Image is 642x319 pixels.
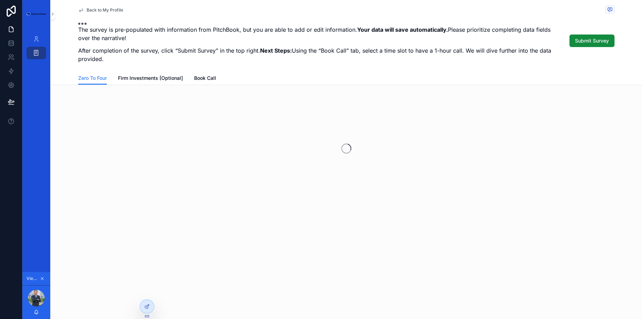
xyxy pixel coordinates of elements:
a: Firm Investments [Optional] [118,72,183,86]
p: The survey is pre-populated with information from PitchBook, but you are able to add or edit info... [78,25,562,42]
button: Submit Survey [569,35,614,47]
span: Submit Survey [575,37,609,44]
span: Firm Investments [Optional] [118,75,183,82]
a: Zero To Four [78,72,107,85]
img: App logo [27,12,46,16]
strong: Next Steps: [260,47,292,54]
span: Back to My Profile [87,7,123,13]
a: Back to My Profile [78,7,123,13]
span: Book Call [194,75,216,82]
p: After completion of the survey, click “Submit Survey” in the top right. Using the “Book Call” tab... [78,46,562,63]
span: Zero To Four [78,75,107,82]
a: Book Call [194,72,216,86]
div: scrollable content [22,28,50,68]
strong: Your data will save automatically. [357,26,448,33]
span: Viewing as Yinglan [27,276,38,281]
